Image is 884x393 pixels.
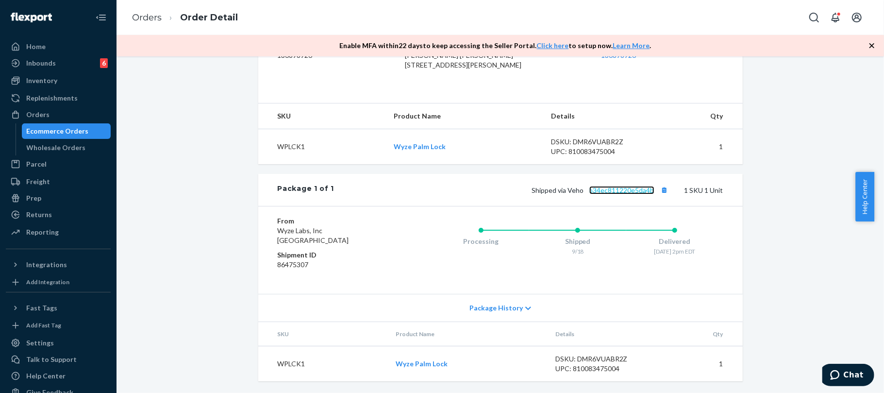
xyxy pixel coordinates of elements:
[22,140,111,155] a: Wholesale Orders
[589,186,654,194] a: b34ec811220e5da4b
[6,190,111,206] a: Prep
[626,247,723,256] div: [DATE] 2pm EDT
[278,216,394,226] dt: From
[6,107,111,122] a: Orders
[26,210,52,220] div: Returns
[6,224,111,240] a: Reporting
[278,250,394,260] dt: Shipment ID
[6,90,111,106] a: Replenishments
[650,103,742,129] th: Qty
[278,260,394,270] dd: 86475307
[26,193,41,203] div: Prep
[626,237,723,246] div: Delivered
[258,322,388,346] th: SKU
[6,156,111,172] a: Parcel
[804,8,824,27] button: Open Search Box
[537,41,569,50] a: Click here
[555,354,647,364] div: DSKU: DMR6VUABR2Z
[6,352,111,367] button: Talk to Support
[6,335,111,351] a: Settings
[26,58,56,68] div: Inbounds
[548,322,654,346] th: Details
[433,237,530,246] div: Processing
[258,346,388,382] td: WPLCK1
[132,12,162,23] a: Orders
[26,321,61,329] div: Add Fast Tag
[822,364,874,388] iframe: Opens a widget where you can chat to one of our agents
[26,76,57,85] div: Inventory
[551,147,642,156] div: UPC: 810083475004
[26,93,78,103] div: Replenishments
[6,174,111,189] a: Freight
[6,300,111,316] button: Fast Tags
[551,137,642,147] div: DSKU: DMR6VUABR2Z
[27,126,89,136] div: Ecommerce Orders
[855,172,874,222] button: Help Center
[6,207,111,222] a: Returns
[529,247,626,256] div: 9/18
[26,355,77,364] div: Talk to Support
[278,184,334,196] div: Package 1 of 1
[396,359,448,368] a: Wyze Palm Lock
[394,142,446,151] a: Wyze Palm Lock
[6,73,111,88] a: Inventory
[278,226,349,244] span: Wyze Labs, Inc [GEOGRAPHIC_DATA]
[334,184,723,196] div: 1 SKU 1 Unit
[6,257,111,273] button: Integrations
[555,364,647,374] div: UPC: 810083475004
[258,129,386,165] td: WPLCK1
[826,8,845,27] button: Open notifications
[27,143,86,153] div: Wholesale Orders
[26,303,57,313] div: Fast Tags
[543,103,650,129] th: Details
[469,303,523,313] span: Package History
[26,260,67,270] div: Integrations
[124,3,246,32] ol: breadcrumbs
[26,338,54,348] div: Settings
[100,58,108,68] div: 6
[26,42,46,51] div: Home
[26,159,47,169] div: Parcel
[26,278,69,286] div: Add Integration
[26,177,50,187] div: Freight
[258,103,386,129] th: SKU
[26,227,59,237] div: Reporting
[6,55,111,71] a: Inbounds6
[658,184,671,196] button: Copy tracking number
[340,41,651,51] p: Enable MFA within 22 days to keep accessing the Seller Portal. to setup now. .
[26,371,66,381] div: Help Center
[91,8,111,27] button: Close Navigation
[529,237,626,246] div: Shipped
[613,41,650,50] a: Learn More
[6,320,111,331] a: Add Fast Tag
[11,13,52,22] img: Flexport logo
[654,322,742,346] th: Qty
[6,368,111,384] a: Help Center
[388,322,548,346] th: Product Name
[386,103,543,129] th: Product Name
[847,8,867,27] button: Open account menu
[532,186,671,194] span: Shipped via Veho
[654,346,742,382] td: 1
[6,39,111,54] a: Home
[6,276,111,288] a: Add Integration
[22,123,111,139] a: Ecommerce Orders
[26,110,50,120] div: Orders
[180,12,238,23] a: Order Detail
[650,129,742,165] td: 1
